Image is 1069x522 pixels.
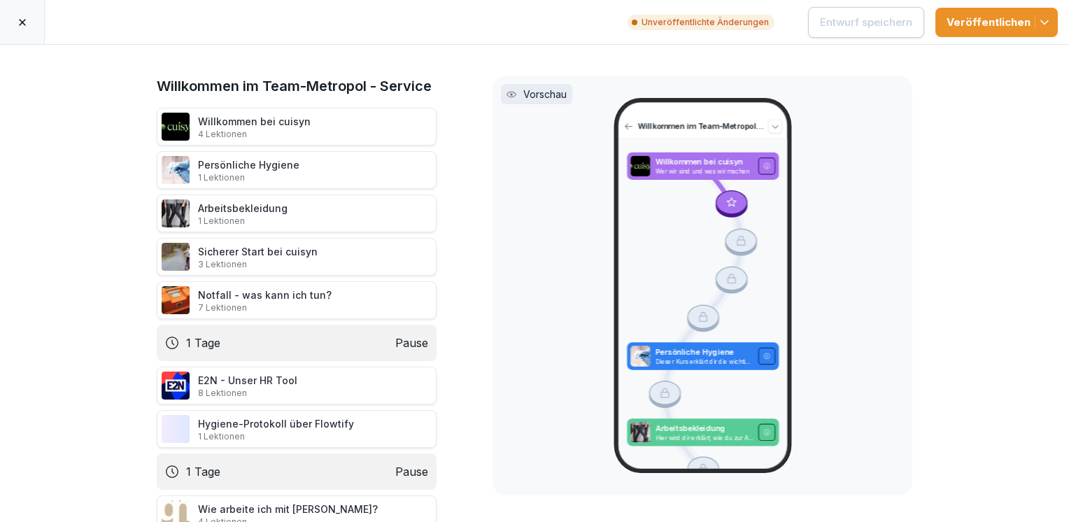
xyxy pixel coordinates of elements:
[198,129,311,140] p: 4 Lektionen
[637,121,763,132] p: Willkommen im Team-Metropol - Service
[655,168,753,176] p: Wer wir sind und was wir machen
[162,113,190,141] img: v3waek6d9s64spglai58xorv.png
[162,372,190,400] img: q025270qoffclbg98vwiajx6.png
[395,334,428,351] p: Pause
[157,281,437,319] div: Notfall - was kann ich tun?7 Lektionen
[198,302,332,313] p: 7 Lektionen
[157,195,437,232] div: Arbeitsbekleidung1 Lektionen
[157,238,437,276] div: Sicherer Start bei cuisyn3 Lektionen
[947,15,1047,30] div: Veröffentlichen
[157,453,437,490] div: 1 TagePause
[198,114,311,140] div: Willkommen bei cuisyn
[157,76,437,97] h1: Willkommen im Team-Metropol - Service
[162,243,190,271] img: hn8amatiey19xja54n1uwc3q.png
[630,346,649,367] img: dz2wepagnwwlf6l3pgq616l8.png
[198,288,332,313] div: Notfall - was kann ich tun?
[198,373,297,399] div: E2N - Unser HR Tool
[655,157,753,168] p: Willkommen bei cuisyn
[395,463,428,480] p: Pause
[523,87,567,101] p: Vorschau
[630,156,649,177] img: v3waek6d9s64spglai58xorv.png
[198,216,288,227] p: 1 Lektionen
[186,334,220,351] p: 1 Tage
[198,431,354,442] p: 1 Lektionen
[655,435,753,442] p: Hier wird dir erklärt, wie du zur Arbeit zu erscheinen hast.
[198,172,299,183] p: 1 Lektionen
[157,108,437,146] div: Willkommen bei cuisyn4 Lektionen
[157,151,437,189] div: Persönliche Hygiene1 Lektionen
[655,423,753,435] p: Arbeitsbekleidung
[198,259,318,270] p: 3 Lektionen
[198,388,297,399] p: 8 Lektionen
[186,463,220,480] p: 1 Tage
[630,422,649,443] img: j4iys4fyxsue9fw0f3bnuedw.png
[162,286,190,314] img: y2pw9fc9tjy646isp93tys0g.png
[198,157,299,183] div: Persönliche Hygiene
[198,201,288,227] div: Arbeitsbekleidung
[157,410,437,448] div: Hygiene-Protokoll über Flowtify1 Lektionen
[157,367,437,404] div: E2N - Unser HR Tool8 Lektionen
[808,7,924,38] button: Entwurf speichern
[628,15,774,30] p: Unveröffentlichte Änderungen
[198,416,354,442] div: Hygiene-Protokoll über Flowtify
[655,347,753,358] p: Persönliche Hygiene
[655,358,753,366] p: Dieser Kurs erklärt dir die wichtigsten Punkte der persönlichen Hygiene
[162,156,190,184] img: dz2wepagnwwlf6l3pgq616l8.png
[162,199,190,227] img: j4iys4fyxsue9fw0f3bnuedw.png
[198,244,318,270] div: Sicherer Start bei cuisyn
[935,8,1058,37] button: Veröffentlichen
[157,325,437,361] div: 1 TagePause
[820,15,912,30] div: Entwurf speichern
[162,415,190,443] img: d9cg4ozm5i3lmr7kggjym0q8.png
